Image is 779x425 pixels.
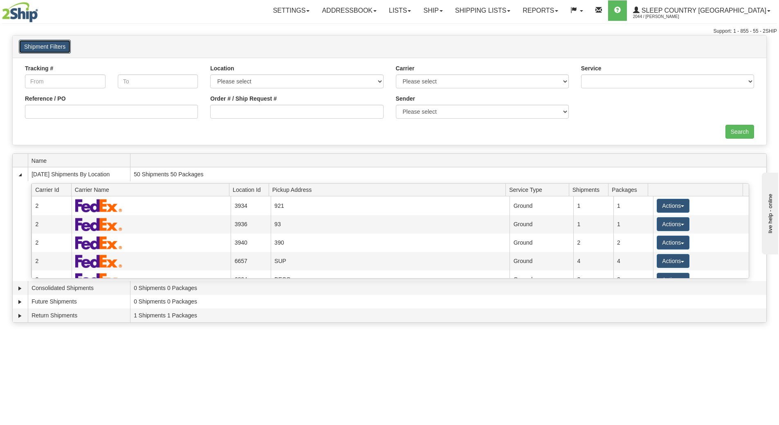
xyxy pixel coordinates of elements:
a: Reports [516,0,564,21]
img: FedEx Express® [75,236,122,250]
span: Carrier Name [75,183,229,196]
a: Settings [267,0,316,21]
td: 6824 [231,270,270,289]
td: Ground [510,270,573,289]
td: Ground [510,215,573,234]
div: Support: 1 - 855 - 55 - 2SHIP [2,28,777,35]
img: FedEx Express® [75,218,122,231]
td: Ground [510,252,573,270]
a: Shipping lists [449,0,516,21]
label: Service [581,64,602,72]
td: 1 [573,215,613,234]
img: FedEx Express® [75,199,122,212]
td: 1 Shipments 1 Packages [130,308,766,322]
td: 4 [613,252,653,270]
td: 3940 [231,234,270,252]
td: 2 [31,270,71,289]
label: Tracking # [25,64,53,72]
td: 1 [573,196,613,215]
td: 93 [271,215,510,234]
span: Location Id [233,183,269,196]
td: 2 [613,234,653,252]
td: Future Shipments [28,295,130,309]
span: Packages [612,183,648,196]
td: Ground [510,234,573,252]
span: Sleep Country [GEOGRAPHIC_DATA] [640,7,766,14]
img: FedEx Express® [75,254,122,268]
td: 3 [573,270,613,289]
input: From [25,74,106,88]
td: 4 [573,252,613,270]
iframe: chat widget [760,171,778,254]
span: Shipments [572,183,608,196]
img: FedEx Express® [75,273,122,286]
span: Service Type [509,183,569,196]
td: [DATE] Shipments By Location [28,167,130,181]
input: Search [725,125,754,139]
span: Carrier Id [35,183,71,196]
td: BECO [271,270,510,289]
label: Sender [396,94,415,103]
img: logo2044.jpg [2,2,38,22]
button: Actions [657,199,689,213]
a: Addressbook [316,0,383,21]
input: To [118,74,198,88]
td: 6657 [231,252,270,270]
td: 2 [31,252,71,270]
a: Collapse [16,171,24,179]
a: Lists [383,0,417,21]
span: Pickup Address [272,183,506,196]
td: 1 [613,215,653,234]
a: Expand [16,298,24,306]
a: Ship [417,0,449,21]
button: Shipment Filters [19,40,71,54]
button: Actions [657,273,689,287]
td: 50 Shipments 50 Packages [130,167,766,181]
span: 2044 / [PERSON_NAME] [633,13,694,21]
button: Actions [657,236,689,250]
td: 2 [31,234,71,252]
label: Location [210,64,234,72]
td: Consolidated Shipments [28,281,130,295]
td: 2 [31,196,71,215]
a: Expand [16,312,24,320]
td: 3936 [231,215,270,234]
a: Sleep Country [GEOGRAPHIC_DATA] 2044 / [PERSON_NAME] [627,0,777,21]
span: Name [31,154,130,167]
label: Order # / Ship Request # [210,94,277,103]
td: 2 [573,234,613,252]
label: Reference / PO [25,94,66,103]
td: Ground [510,196,573,215]
label: Carrier [396,64,415,72]
td: 0 Shipments 0 Packages [130,295,766,309]
td: 3 [613,270,653,289]
button: Actions [657,254,689,268]
td: 3934 [231,196,270,215]
td: 2 [31,215,71,234]
td: Return Shipments [28,308,130,322]
td: 1 [613,196,653,215]
td: 0 Shipments 0 Packages [130,281,766,295]
td: 921 [271,196,510,215]
a: Expand [16,284,24,292]
div: live help - online [6,7,76,13]
td: SUP [271,252,510,270]
td: 390 [271,234,510,252]
button: Actions [657,217,689,231]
